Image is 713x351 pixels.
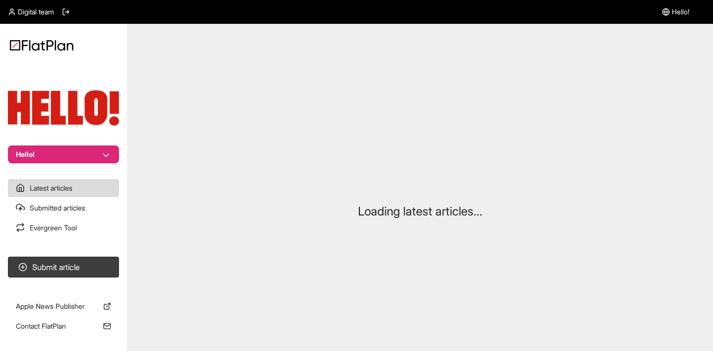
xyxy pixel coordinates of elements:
a: Apple News Publisher [8,297,119,315]
a: Contact FlatPlan [8,317,119,335]
p: Loading latest articles... [358,204,482,219]
img: Publication Logo [8,90,119,126]
img: Logo [10,40,73,51]
span: Hello! [672,7,689,17]
a: Digital team [8,7,54,17]
span: Digital team [18,7,54,17]
a: Evergreen Tool [8,219,119,237]
button: Submit article [8,257,119,278]
a: Latest articles [8,179,119,197]
a: Submitted articles [8,199,119,217]
button: Hello! [8,145,119,163]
